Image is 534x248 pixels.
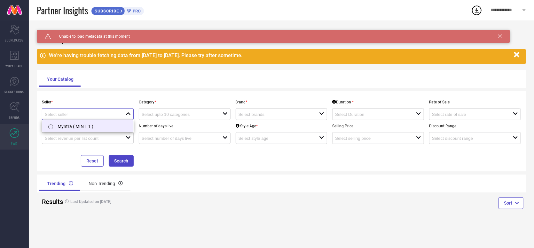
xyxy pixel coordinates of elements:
[6,64,23,68] span: WORKSPACE
[45,112,118,117] input: Select seller
[239,112,311,117] input: Select brands
[142,112,215,117] input: Select upto 10 categories
[12,141,18,146] span: FWD
[42,100,134,104] p: Seller
[109,155,134,167] button: Search
[332,124,424,128] p: Selling Price
[499,197,523,209] button: Sort
[335,112,408,117] input: Select Duration
[9,115,20,120] span: TRENDS
[139,100,231,104] p: Category
[239,136,311,141] input: Select style age
[5,38,24,42] span: SCORECARDS
[429,124,521,128] p: Discount Range
[81,176,130,191] div: Non Trending
[62,199,256,204] h4: Last Updated on [DATE]
[335,136,408,141] input: Select selling price
[42,120,133,132] li: Myntra ( MINT_1 )
[42,198,57,206] h2: Results
[49,52,511,58] div: We're having trouble fetching data from [DATE] to [DATE]. Please try after sometime.
[142,136,215,141] input: Select number of days live
[5,89,24,94] span: SUGGESTIONS
[39,71,81,87] div: Your Catalog
[51,34,130,39] span: Unable to load metadata at this moment
[432,112,505,117] input: Select rate of sale
[236,100,327,104] p: Brand
[131,9,141,13] span: PRO
[236,124,258,128] div: Style Age
[332,100,354,104] div: Duration
[429,100,521,104] p: Rate of Sale
[81,155,104,167] button: Reset
[37,4,88,17] span: Partner Insights
[432,136,505,141] input: Select discount range
[139,124,231,128] p: Number of days live
[91,9,121,13] span: SUBSCRIBE
[45,136,118,141] input: Select revenue per list count
[91,5,144,15] a: SUBSCRIBEPRO
[39,176,81,191] div: Trending
[471,4,483,16] div: Open download list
